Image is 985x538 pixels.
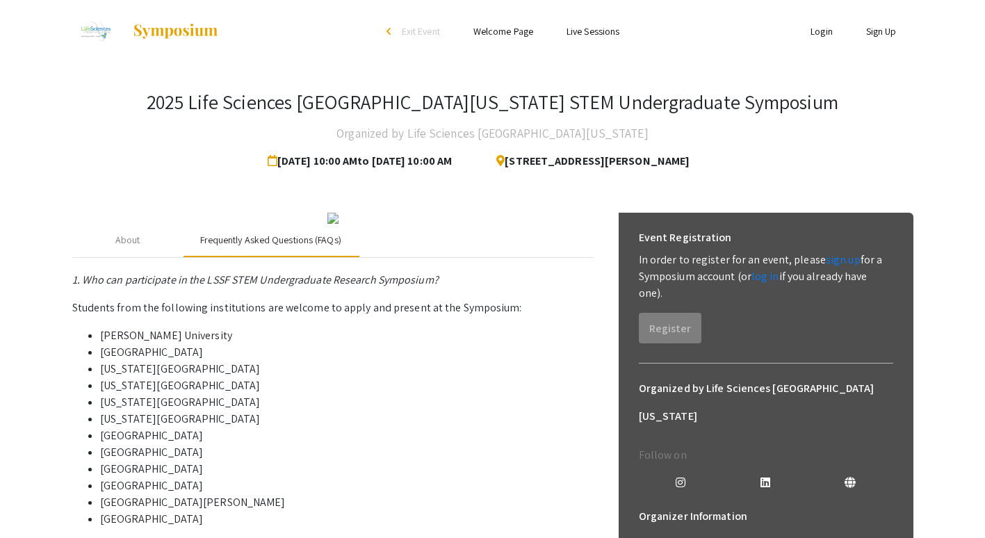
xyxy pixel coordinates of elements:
[639,224,732,252] h6: Event Registration
[386,27,395,35] div: arrow_back_ios
[100,327,594,344] li: [PERSON_NAME] University
[639,252,893,302] p: In order to register for an event, please for a Symposium account (or if you already have one).
[100,361,594,377] li: [US_STATE][GEOGRAPHIC_DATA]
[147,90,838,114] h3: 2025 Life Sciences [GEOGRAPHIC_DATA][US_STATE] STEM Undergraduate Symposium
[327,213,339,224] img: 32153a09-f8cb-4114-bf27-cfb6bc84fc69.png
[567,25,619,38] a: Live Sessions
[866,25,897,38] a: Sign Up
[72,300,594,316] p: Students from the following institutions are welcome to apply and present at the Symposium:
[336,120,648,147] h4: Organized by Life Sciences [GEOGRAPHIC_DATA][US_STATE]
[100,427,594,444] li: [GEOGRAPHIC_DATA]
[751,269,779,284] a: log in
[100,411,594,427] li: [US_STATE][GEOGRAPHIC_DATA]
[473,25,533,38] a: Welcome Page
[200,233,341,247] div: Frequently Asked Questions (FAQs)
[639,503,893,530] h6: Organizer Information
[639,313,701,343] button: Register
[639,447,893,464] p: Follow on
[100,511,594,528] li: [GEOGRAPHIC_DATA]
[826,252,861,267] a: sign up
[811,25,833,38] a: Login
[100,478,594,494] li: [GEOGRAPHIC_DATA]
[485,147,690,175] span: [STREET_ADDRESS][PERSON_NAME]
[115,233,140,247] div: About
[72,14,220,49] a: 2025 Life Sciences South Florida STEM Undergraduate Symposium
[100,461,594,478] li: [GEOGRAPHIC_DATA]
[100,344,594,361] li: [GEOGRAPHIC_DATA]
[100,444,594,461] li: [GEOGRAPHIC_DATA]
[639,375,893,430] h6: Organized by Life Sciences [GEOGRAPHIC_DATA][US_STATE]
[10,475,59,528] iframe: Chat
[72,14,119,49] img: 2025 Life Sciences South Florida STEM Undergraduate Symposium
[100,494,594,511] li: [GEOGRAPHIC_DATA][PERSON_NAME]
[72,272,439,287] em: 1. Who can participate in the LSSF STEM Undergraduate Research Symposium?
[100,377,594,394] li: [US_STATE][GEOGRAPHIC_DATA]
[100,394,594,411] li: [US_STATE][GEOGRAPHIC_DATA]
[402,25,440,38] span: Exit Event
[132,23,219,40] img: Symposium by ForagerOne
[268,147,457,175] span: [DATE] 10:00 AM to [DATE] 10:00 AM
